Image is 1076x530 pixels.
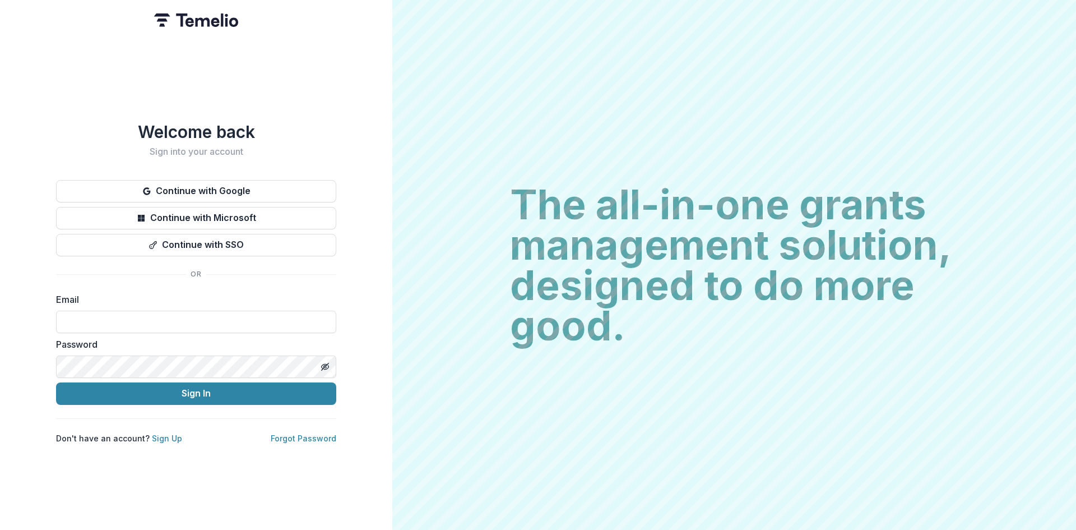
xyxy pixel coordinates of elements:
label: Email [56,293,330,306]
h1: Welcome back [56,122,336,142]
label: Password [56,338,330,351]
h2: Sign into your account [56,146,336,157]
button: Continue with Google [56,180,336,202]
button: Continue with Microsoft [56,207,336,229]
button: Toggle password visibility [316,358,334,376]
img: Temelio [154,13,238,27]
a: Sign Up [152,434,182,443]
a: Forgot Password [271,434,336,443]
p: Don't have an account? [56,432,182,444]
button: Continue with SSO [56,234,336,256]
button: Sign In [56,382,336,405]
